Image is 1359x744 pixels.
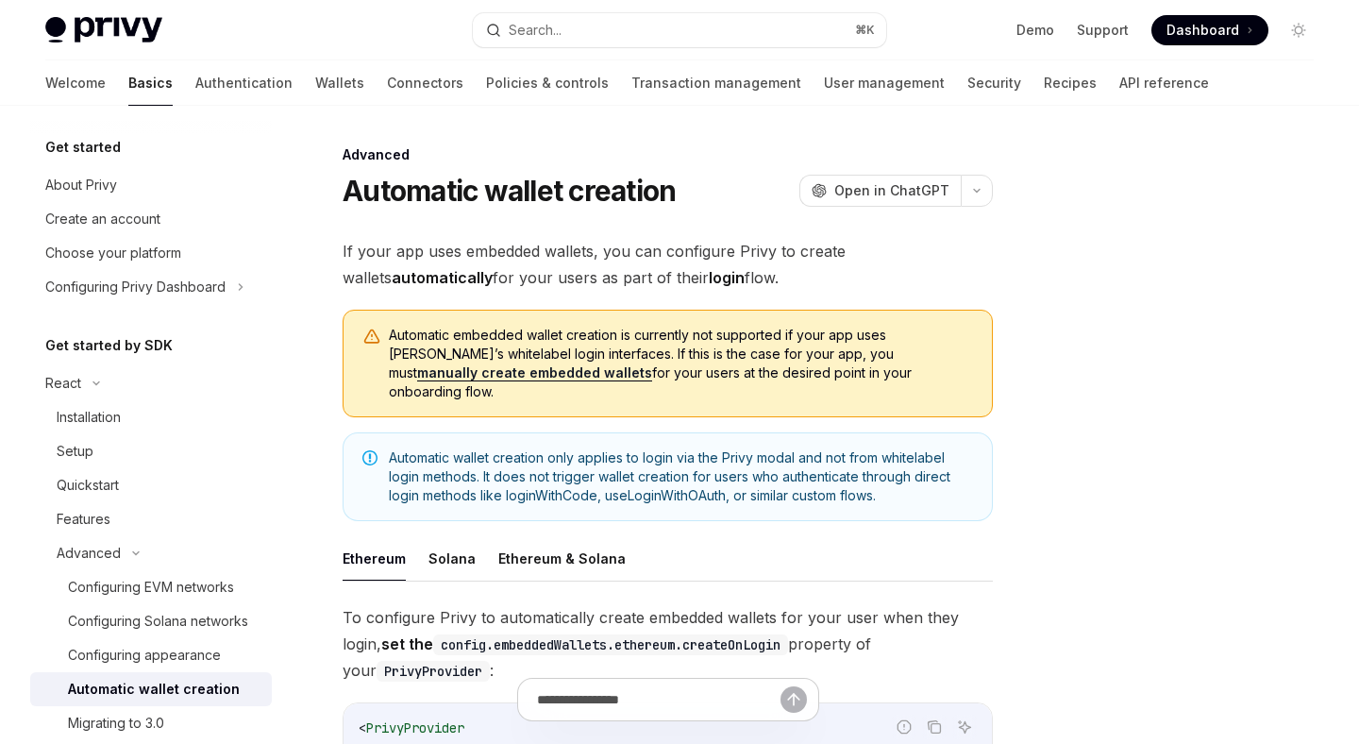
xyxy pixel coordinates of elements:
a: Recipes [1044,60,1097,106]
a: Automatic wallet creation [30,672,272,706]
a: About Privy [30,168,272,202]
span: If your app uses embedded wallets, you can configure Privy to create wallets for your users as pa... [343,238,993,291]
div: React [45,372,81,395]
div: Create an account [45,208,160,230]
a: Dashboard [1151,15,1268,45]
div: Configuring Privy Dashboard [45,276,226,298]
a: Welcome [45,60,106,106]
a: Basics [128,60,173,106]
div: Features [57,508,110,531]
a: API reference [1119,60,1209,106]
a: Transaction management [631,60,801,106]
a: Features [30,502,272,536]
a: User management [824,60,945,106]
div: Configuring Solana networks [68,610,248,633]
div: Choose your platform [45,242,181,264]
div: Advanced [57,542,121,565]
svg: Warning [362,328,381,347]
strong: login [709,268,745,287]
div: Automatic wallet creation [68,678,240,701]
a: Connectors [387,60,463,106]
button: Send message [780,686,807,713]
span: Open in ChatGPT [834,181,949,200]
code: PrivyProvider [377,661,490,682]
h5: Get started by SDK [45,334,173,357]
a: Wallets [315,60,364,106]
svg: Note [362,450,377,465]
div: Search... [509,19,562,42]
h5: Get started [45,136,121,159]
a: Authentication [195,60,293,106]
span: Dashboard [1166,21,1239,40]
div: Installation [57,406,121,429]
button: Ethereum & Solana [498,536,626,581]
span: To configure Privy to automatically create embedded wallets for your user when they login, proper... [343,604,993,684]
div: About Privy [45,174,117,196]
div: Advanced [343,145,993,164]
a: Configuring appearance [30,638,272,672]
a: Configuring EVM networks [30,570,272,604]
a: manually create embedded wallets [417,364,652,381]
a: Support [1077,21,1129,40]
a: Installation [30,400,272,434]
div: Quickstart [57,474,119,497]
button: Open in ChatGPT [799,175,961,207]
span: ⌘ K [855,23,875,38]
img: light logo [45,17,162,43]
span: Automatic wallet creation only applies to login via the Privy modal and not from whitelabel login... [389,448,973,505]
a: Create an account [30,202,272,236]
a: Security [967,60,1021,106]
strong: automatically [392,268,493,287]
button: Ethereum [343,536,406,581]
a: Configuring Solana networks [30,604,272,638]
button: Solana [428,536,476,581]
a: Demo [1016,21,1054,40]
a: Setup [30,434,272,468]
div: Migrating to 3.0 [68,712,164,735]
a: Quickstart [30,468,272,502]
div: Setup [57,440,93,463]
strong: set the [381,634,788,653]
a: Choose your platform [30,236,272,270]
button: Search...⌘K [473,13,885,47]
span: Automatic embedded wallet creation is currently not supported if your app uses [PERSON_NAME]’s wh... [389,326,973,401]
div: Configuring appearance [68,644,221,667]
h1: Automatic wallet creation [343,174,676,208]
a: Migrating to 3.0 [30,706,272,740]
code: config.embeddedWallets.ethereum.createOnLogin [433,634,788,655]
a: Policies & controls [486,60,609,106]
button: Toggle dark mode [1283,15,1314,45]
div: Configuring EVM networks [68,576,234,599]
